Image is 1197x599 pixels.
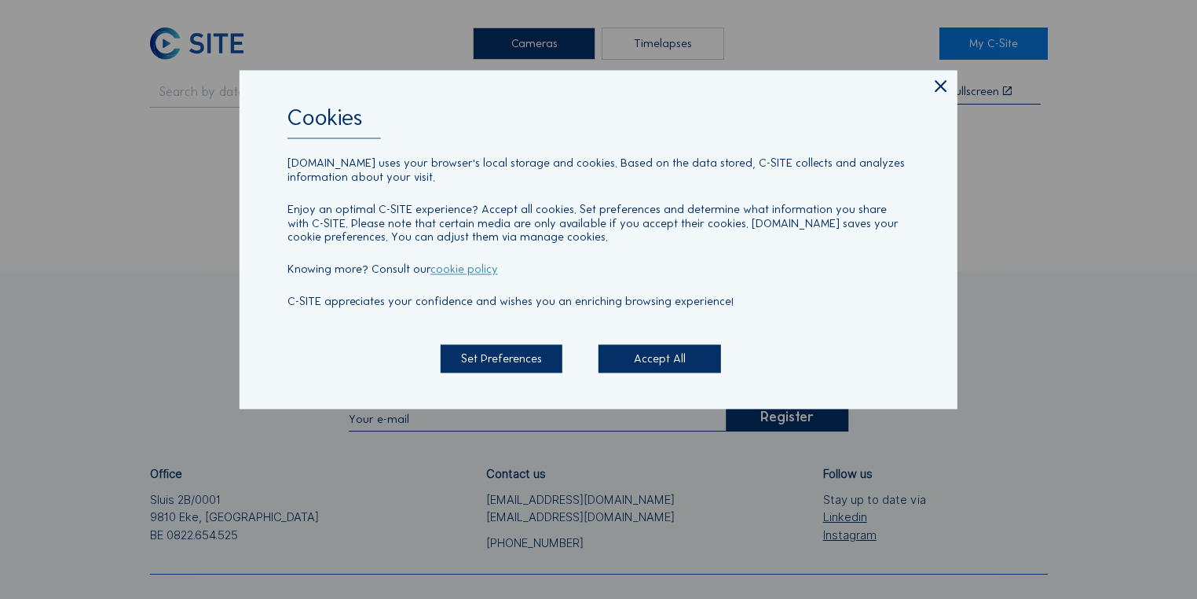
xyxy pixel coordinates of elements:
div: Cookies [287,106,910,138]
p: Knowing more? Consult our [287,263,910,277]
p: Enjoy an optimal C-SITE experience? Accept all cookies. Set preferences and determine what inform... [287,203,910,244]
div: Set Preferences [441,345,562,373]
p: C-SITE appreciates your confidence and wishes you an enriching browsing experience! [287,295,910,309]
p: [DOMAIN_NAME] uses your browser's local storage and cookies. Based on the data stored, C-SITE col... [287,157,910,186]
div: Accept All [598,345,720,373]
a: cookie policy [430,263,498,277]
